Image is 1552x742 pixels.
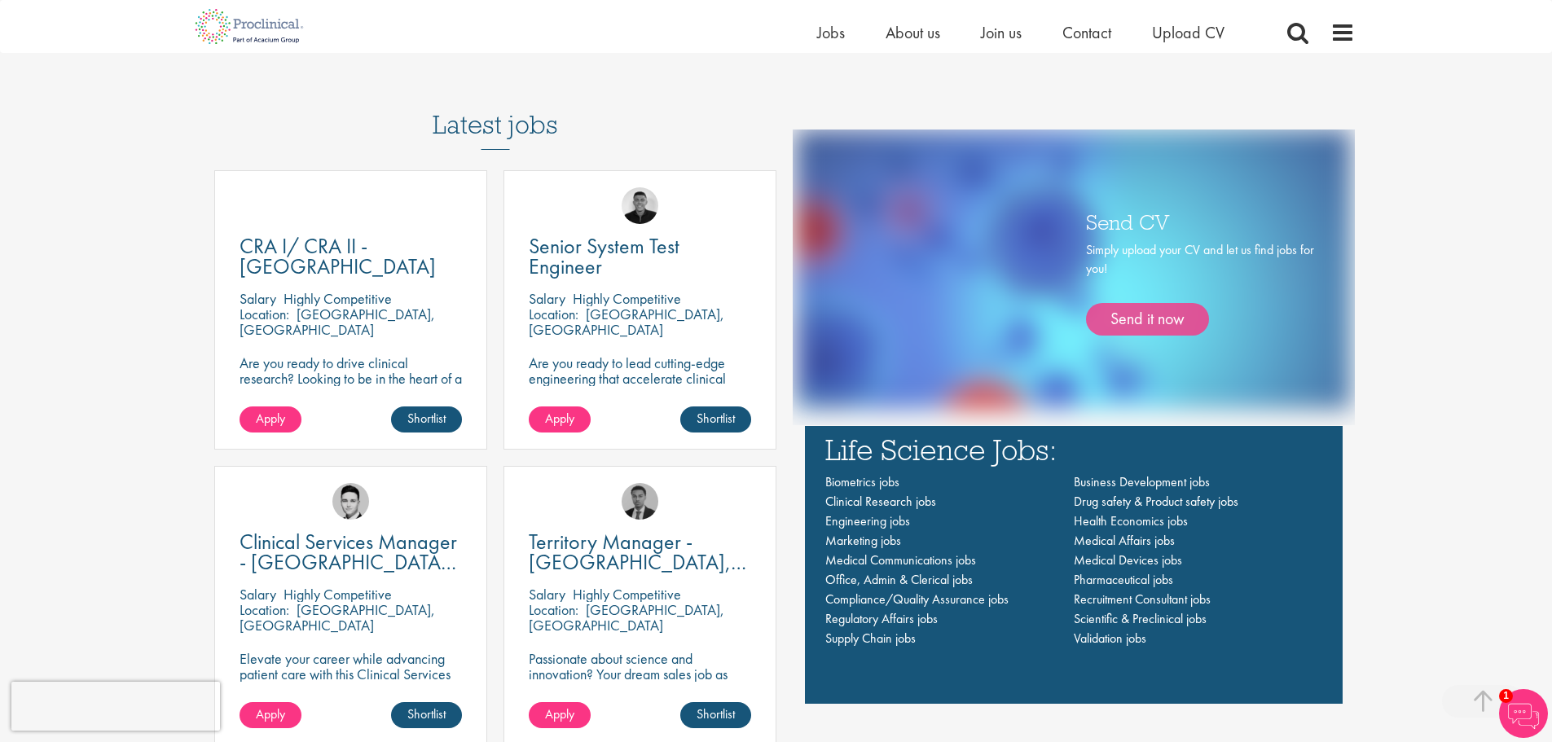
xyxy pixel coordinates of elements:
[825,630,916,647] a: Supply Chain jobs
[573,289,681,308] p: Highly Competitive
[529,702,591,728] a: Apply
[1074,591,1211,608] a: Recruitment Consultant jobs
[825,551,976,569] a: Medical Communications jobs
[529,600,724,634] p: [GEOGRAPHIC_DATA], [GEOGRAPHIC_DATA]
[240,702,301,728] a: Apply
[240,585,276,604] span: Salary
[529,305,578,323] span: Location:
[284,585,392,604] p: Highly Competitive
[433,70,558,150] h3: Latest jobs
[240,289,276,308] span: Salary
[11,682,220,731] iframe: reCAPTCHA
[1086,303,1209,336] a: Send it now
[529,305,724,339] p: [GEOGRAPHIC_DATA], [GEOGRAPHIC_DATA]
[1499,689,1548,738] img: Chatbot
[545,410,574,427] span: Apply
[529,289,565,308] span: Salary
[529,651,751,697] p: Passionate about science and innovation? Your dream sales job as Territory Manager awaits!
[886,22,940,43] a: About us
[1062,22,1111,43] a: Contact
[529,532,751,573] a: Territory Manager - [GEOGRAPHIC_DATA], [GEOGRAPHIC_DATA]
[529,528,746,596] span: Territory Manager - [GEOGRAPHIC_DATA], [GEOGRAPHIC_DATA]
[817,22,845,43] a: Jobs
[529,236,751,277] a: Senior System Test Engineer
[545,705,574,722] span: Apply
[240,600,435,634] p: [GEOGRAPHIC_DATA], [GEOGRAPHIC_DATA]
[240,305,435,339] p: [GEOGRAPHIC_DATA], [GEOGRAPHIC_DATA]
[1074,532,1175,549] a: Medical Affairs jobs
[256,410,285,427] span: Apply
[391,702,462,728] a: Shortlist
[825,610,938,627] a: Regulatory Affairs jobs
[1074,512,1188,529] a: Health Economics jobs
[825,571,973,588] a: Office, Admin & Clerical jobs
[529,600,578,619] span: Location:
[240,600,289,619] span: Location:
[622,483,658,520] img: Carl Gbolade
[332,483,369,520] img: Connor Lynes
[240,305,289,323] span: Location:
[981,22,1022,43] a: Join us
[825,532,901,549] a: Marketing jobs
[622,187,658,224] img: Christian Andersen
[680,406,751,432] a: Shortlist
[1074,630,1146,647] a: Validation jobs
[256,705,285,722] span: Apply
[825,591,1009,608] a: Compliance/Quality Assurance jobs
[529,232,679,280] span: Senior System Test Engineer
[391,406,462,432] a: Shortlist
[240,355,462,417] p: Are you ready to drive clinical research? Looking to be in the heart of a company where precision...
[825,472,1322,648] nav: Main navigation
[529,355,751,402] p: Are you ready to lead cutting-edge engineering that accelerate clinical breakthroughs in biotech?
[573,585,681,604] p: Highly Competitive
[1499,689,1513,703] span: 1
[1086,211,1314,232] h3: Send CV
[825,493,936,510] a: Clinical Research jobs
[825,434,1322,464] h3: Life Science Jobs:
[240,532,462,573] a: Clinical Services Manager - [GEOGRAPHIC_DATA], [GEOGRAPHIC_DATA]
[1074,571,1173,588] a: Pharmaceutical jobs
[1074,551,1182,569] a: Medical Devices jobs
[240,651,462,713] p: Elevate your career while advancing patient care with this Clinical Services Manager position wit...
[1074,493,1238,510] a: Drug safety & Product safety jobs
[1074,473,1210,490] a: Business Development jobs
[1074,610,1207,627] span: Scientific & Preclinical jobs
[1152,22,1224,43] a: Upload CV
[529,585,565,604] span: Salary
[529,406,591,432] a: Apply
[240,236,462,277] a: CRA I/ CRA II - [GEOGRAPHIC_DATA]
[825,512,910,529] a: Engineering jobs
[680,702,751,728] a: Shortlist
[284,289,392,308] p: Highly Competitive
[825,473,899,490] a: Biometrics jobs
[240,406,301,432] a: Apply
[1086,241,1314,336] div: Simply upload your CV and let us find jobs for you!
[240,528,457,596] span: Clinical Services Manager - [GEOGRAPHIC_DATA], [GEOGRAPHIC_DATA]
[240,232,436,280] span: CRA I/ CRA II - [GEOGRAPHIC_DATA]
